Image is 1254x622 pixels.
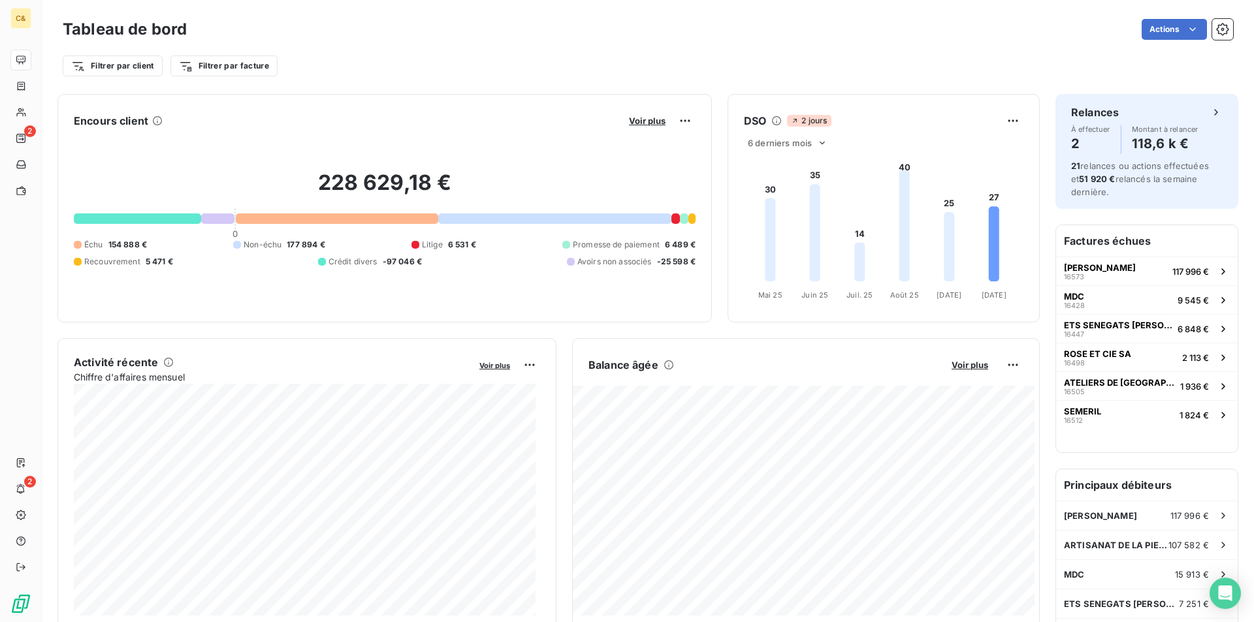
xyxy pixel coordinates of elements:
[787,115,831,127] span: 2 jours
[1064,262,1136,273] span: [PERSON_NAME]
[1064,349,1131,359] span: ROSE ET CIE SA
[1064,330,1084,338] span: 16447
[1064,273,1084,281] span: 16573
[1179,599,1209,609] span: 7 251 €
[1064,599,1179,609] span: ETS SENEGATS [PERSON_NAME] ET FILS
[1064,540,1168,550] span: ARTISANAT DE LA PIERRE
[890,290,919,300] tspan: Août 25
[1056,285,1238,314] button: MDC164289 545 €
[10,8,31,29] div: C&
[475,359,514,371] button: Voir plus
[10,593,31,614] img: Logo LeanPay
[233,228,238,239] span: 0
[625,115,669,127] button: Voir plus
[84,239,103,251] span: Échu
[1180,381,1209,392] span: 1 936 €
[329,256,378,268] span: Crédit divers
[937,290,961,300] tspan: [DATE]
[383,256,422,268] span: -97 046 €
[1178,324,1209,334] span: 6 848 €
[1142,19,1207,40] button: Actions
[1180,410,1209,420] span: 1 824 €
[1056,469,1238,501] h6: Principaux débiteurs
[1064,416,1083,424] span: 16512
[573,239,660,251] span: Promesse de paiement
[948,359,992,371] button: Voir plus
[1071,161,1080,171] span: 21
[1132,133,1198,154] h4: 118,6 k €
[244,239,281,251] span: Non-échu
[1056,343,1238,371] button: ROSE ET CIE SA164982 113 €
[74,370,470,384] span: Chiffre d'affaires mensuel
[74,170,696,209] h2: 228 629,18 €
[448,239,476,251] span: 6 531 €
[1056,400,1238,429] button: SEMERIL165121 824 €
[629,116,666,126] span: Voir plus
[1064,406,1101,416] span: SEMERIL
[24,125,36,137] span: 2
[108,239,147,251] span: 154 888 €
[1064,302,1085,309] span: 16428
[146,256,173,268] span: 5 471 €
[170,55,278,76] button: Filtrer par facture
[1064,377,1175,388] span: ATELIERS DE [GEOGRAPHIC_DATA]
[63,18,187,41] h3: Tableau de bord
[1056,371,1238,400] button: ATELIERS DE [GEOGRAPHIC_DATA]165051 936 €
[1064,320,1172,330] span: ETS SENEGATS [PERSON_NAME] ET FILS
[479,361,510,370] span: Voir plus
[422,239,443,251] span: Litige
[1079,174,1115,184] span: 51 920 €
[1168,540,1209,550] span: 107 582 €
[952,360,988,370] span: Voir plus
[1064,291,1084,302] span: MDC
[1172,266,1209,277] span: 117 996 €
[982,290,1006,300] tspan: [DATE]
[1132,125,1198,133] span: Montant à relancer
[1064,510,1137,521] span: [PERSON_NAME]
[1056,314,1238,343] button: ETS SENEGATS [PERSON_NAME] ET FILS164476 848 €
[1056,257,1238,285] button: [PERSON_NAME]16573117 996 €
[588,357,658,373] h6: Balance âgée
[657,256,696,268] span: -25 598 €
[1064,388,1085,396] span: 16505
[1071,133,1110,154] h4: 2
[1175,569,1209,580] span: 15 913 €
[1170,510,1209,521] span: 117 996 €
[748,138,812,148] span: 6 derniers mois
[758,290,782,300] tspan: Mai 25
[24,476,36,488] span: 2
[84,256,140,268] span: Recouvrement
[1056,225,1238,257] h6: Factures échues
[1071,161,1209,197] span: relances ou actions effectuées et relancés la semaine dernière.
[1210,578,1241,609] div: Open Intercom Messenger
[665,239,696,251] span: 6 489 €
[1064,359,1085,367] span: 16498
[577,256,652,268] span: Avoirs non associés
[801,290,828,300] tspan: Juin 25
[846,290,873,300] tspan: Juil. 25
[1178,295,1209,305] span: 9 545 €
[287,239,325,251] span: 177 894 €
[744,113,766,129] h6: DSO
[1064,569,1084,580] span: MDC
[1071,104,1119,120] h6: Relances
[74,113,148,129] h6: Encours client
[1071,125,1110,133] span: À effectuer
[1182,352,1209,363] span: 2 113 €
[74,354,158,370] h6: Activité récente
[63,55,163,76] button: Filtrer par client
